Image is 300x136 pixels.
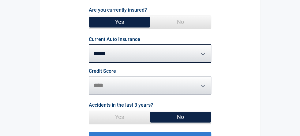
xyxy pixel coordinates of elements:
[89,101,153,109] label: Accidents in the last 3 years?
[150,111,211,123] span: No
[89,16,150,28] span: Yes
[150,16,211,28] span: No
[89,6,147,14] label: Are you currently insured?
[89,69,116,74] label: Credit Score
[89,111,150,123] span: Yes
[89,37,140,42] label: Current Auto Insurance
